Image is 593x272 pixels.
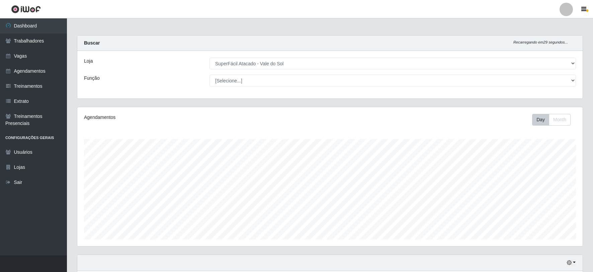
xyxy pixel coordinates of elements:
strong: Buscar [84,40,100,46]
label: Função [84,75,100,82]
div: Agendamentos [84,114,283,121]
label: Loja [84,58,93,65]
button: Day [532,114,549,126]
img: CoreUI Logo [11,5,41,13]
div: First group [532,114,571,126]
i: Recarregando em 29 segundos... [513,40,568,44]
button: Month [549,114,571,126]
div: Toolbar with button groups [532,114,576,126]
